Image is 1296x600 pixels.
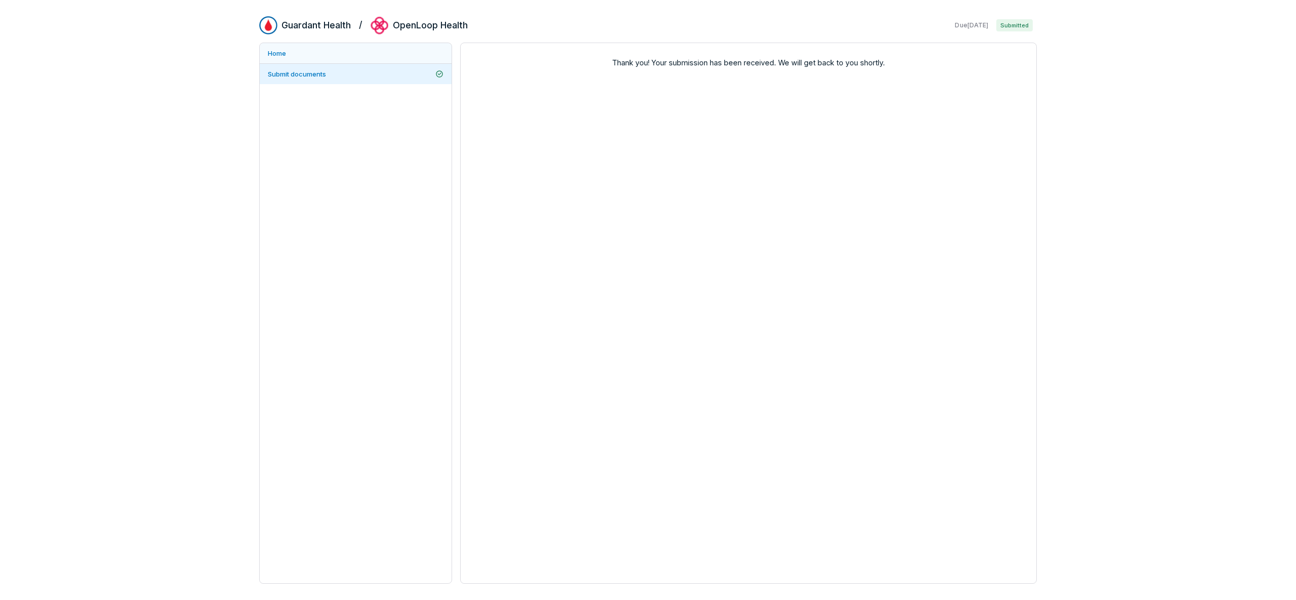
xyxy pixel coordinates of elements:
h2: / [359,16,362,31]
h2: OpenLoop Health [393,19,468,32]
span: Submitted [996,19,1033,31]
span: Due [DATE] [955,21,988,29]
a: Home [260,43,452,63]
span: Thank you! Your submission has been received. We will get back to you shortly. [469,57,1028,68]
span: Submit documents [268,70,326,78]
h2: Guardant Health [281,19,351,32]
a: Submit documents [260,64,452,84]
